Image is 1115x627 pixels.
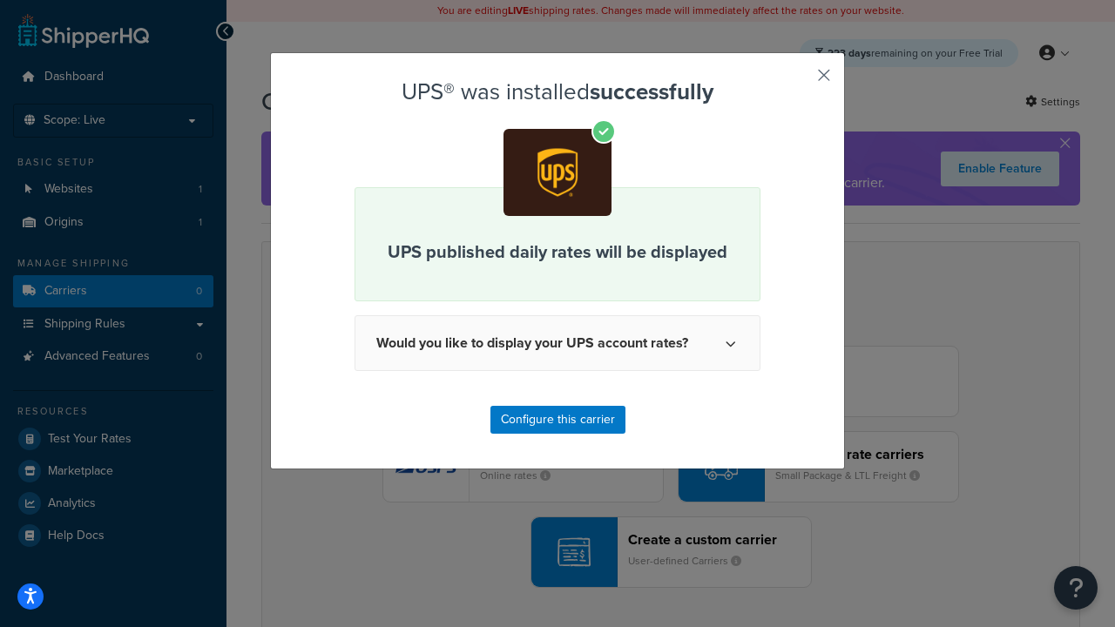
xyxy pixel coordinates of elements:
[355,315,760,371] button: Would you like to display your UPS account rates?
[590,75,713,108] strong: successfully
[503,129,612,215] img: app-ups.png
[355,79,760,104] h2: UPS® was installed
[490,406,625,434] button: Configure this carrier
[376,239,739,265] p: UPS published daily rates will be displayed
[591,119,616,144] i: Check mark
